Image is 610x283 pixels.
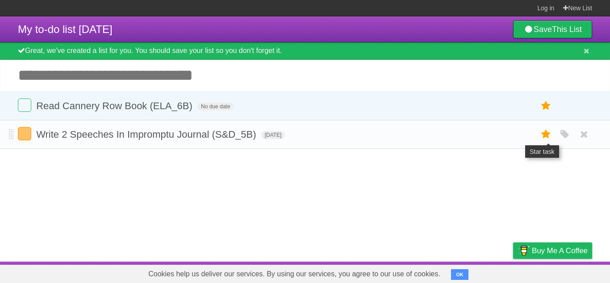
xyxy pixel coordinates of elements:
[36,100,195,111] span: Read Cannery Row Book (ELA_6B)
[532,243,588,258] span: Buy me a coffee
[197,103,234,111] span: No due date
[518,243,530,258] img: Buy me a coffee
[424,264,460,281] a: Developers
[538,127,555,142] label: Star task
[536,264,592,281] a: Suggest a feature
[18,98,31,112] label: Done
[261,131,285,139] span: [DATE]
[513,21,592,38] a: SaveThis List
[139,265,449,283] span: Cookies help us deliver our services. By using our services, you agree to our use of cookies.
[451,269,468,280] button: OK
[394,264,413,281] a: About
[18,127,31,140] label: Done
[538,98,555,113] label: Star task
[18,23,113,35] span: My to-do list [DATE]
[36,129,258,140] span: Write 2 Speeches In Impromptu Journal (S&D_5B)
[552,25,582,34] b: This List
[501,264,525,281] a: Privacy
[513,242,592,259] a: Buy me a coffee
[471,264,491,281] a: Terms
